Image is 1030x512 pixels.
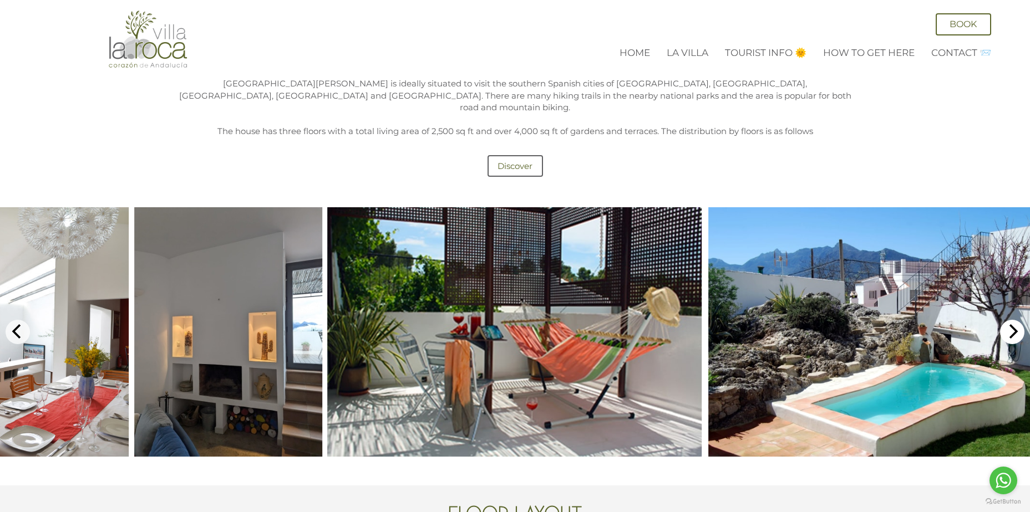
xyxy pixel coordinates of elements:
[667,47,708,58] a: La Villa
[990,467,1017,494] a: Go to whatsapp
[6,320,30,344] button: Previous
[488,155,543,177] a: Discover
[823,47,915,58] a: How to get here
[986,498,1021,504] a: Go to GetButton.io website
[178,125,852,137] p: The house has three floors with a total living area of 2,500 sq ft and over 4,000 sq ft of garden...
[1000,320,1024,344] button: Next
[931,47,991,58] a: Contact 📨
[725,47,806,58] a: Tourist Info 🌞
[106,10,190,69] img: Villa La Roca - A fusion of modern and classical Andalucian architecture
[178,66,852,114] p: Located in the peaceful white village of [GEOGRAPHIC_DATA], 20 minutes from historic [GEOGRAPHIC_...
[936,13,991,35] a: Book
[620,47,650,58] a: Home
